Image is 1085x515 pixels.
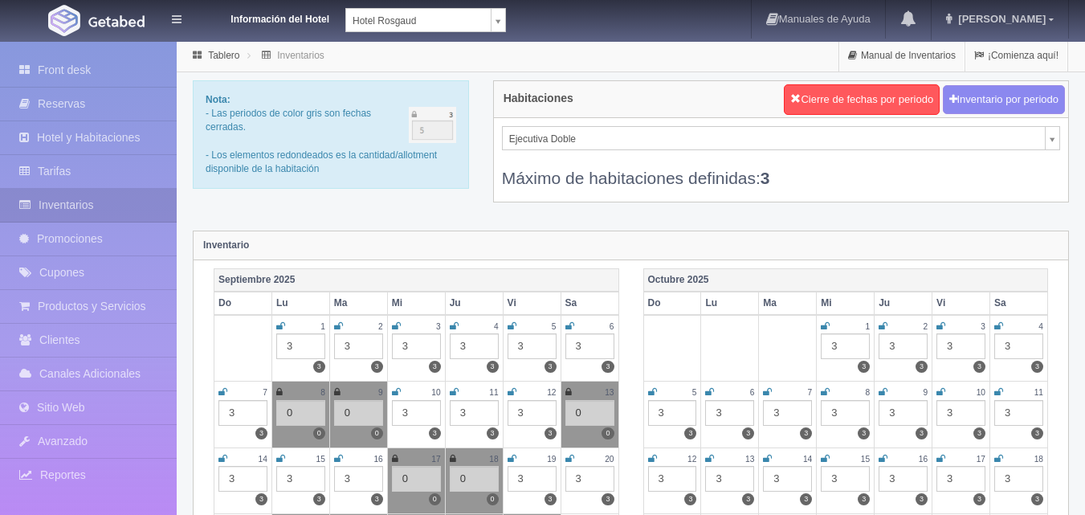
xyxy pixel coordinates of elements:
button: Cierre de fechas por periodo [784,84,940,115]
h4: Habitaciones [504,92,573,104]
div: 3 [218,466,267,492]
th: Vi [932,292,990,315]
div: 3 [334,466,383,492]
b: Nota: [206,94,230,105]
small: 10 [431,388,440,397]
small: 13 [745,455,754,464]
label: 3 [1031,427,1043,439]
small: 10 [977,388,985,397]
a: Manual de Inventarios [839,40,965,72]
th: Ma [759,292,817,315]
small: 3 [436,322,441,331]
label: 3 [602,493,614,505]
div: Máximo de habitaciones definidas: [502,150,1060,190]
small: 7 [263,388,267,397]
span: [PERSON_NAME] [954,13,1046,25]
small: 12 [687,455,696,464]
small: 8 [866,388,871,397]
div: 3 [994,400,1043,426]
small: 11 [489,388,498,397]
th: Sa [990,292,1048,315]
small: 5 [552,322,557,331]
div: 3 [508,466,557,492]
div: 3 [276,466,325,492]
dt: Información del Hotel [201,8,329,27]
div: 3 [276,333,325,359]
label: 3 [487,427,499,439]
small: 7 [808,388,813,397]
div: 3 [508,333,557,359]
span: Ejecutiva Doble [509,127,1038,151]
label: 0 [487,493,499,505]
small: 4 [1038,322,1043,331]
img: Getabed [88,15,145,27]
div: 3 [763,400,812,426]
label: 3 [800,427,812,439]
img: cutoff.png [409,107,456,143]
th: Sa [561,292,618,315]
small: 8 [320,388,325,397]
small: 2 [923,322,928,331]
label: 3 [973,361,985,373]
th: Octubre 2025 [643,268,1048,292]
small: 19 [547,455,556,464]
th: Septiembre 2025 [214,268,619,292]
label: 3 [545,493,557,505]
label: 0 [371,427,383,439]
small: 2 [378,322,383,331]
small: 16 [919,455,928,464]
label: 3 [371,361,383,373]
div: 3 [648,466,697,492]
label: 3 [1031,361,1043,373]
label: 0 [313,427,325,439]
div: 0 [565,400,614,426]
small: 17 [977,455,985,464]
div: 0 [276,400,325,426]
th: Ma [329,292,387,315]
div: 3 [994,333,1043,359]
small: 11 [1034,388,1043,397]
label: 3 [742,493,754,505]
th: Lu [271,292,329,315]
div: 3 [705,466,754,492]
div: 3 [450,333,499,359]
label: 0 [602,427,614,439]
small: 5 [692,388,697,397]
div: 0 [392,466,441,492]
label: 3 [255,493,267,505]
small: 14 [259,455,267,464]
small: 9 [378,388,383,397]
label: 3 [684,493,696,505]
div: 3 [705,400,754,426]
small: 12 [547,388,556,397]
small: 18 [489,455,498,464]
th: Lu [701,292,759,315]
div: 3 [565,466,614,492]
label: 3 [545,361,557,373]
small: 20 [605,455,614,464]
label: 3 [916,493,928,505]
label: 3 [916,361,928,373]
small: 3 [981,322,985,331]
th: Ju [445,292,503,315]
strong: Inventario [203,239,249,251]
th: Mi [817,292,875,315]
span: Hotel Rosgaud [353,9,484,33]
div: 3 [821,333,870,359]
th: Mi [387,292,445,315]
small: 13 [605,388,614,397]
div: 3 [648,400,697,426]
div: 3 [821,400,870,426]
div: 3 [218,400,267,426]
label: 3 [858,493,870,505]
small: 6 [750,388,755,397]
label: 3 [800,493,812,505]
label: 3 [684,427,696,439]
small: 6 [610,322,614,331]
label: 0 [429,493,441,505]
th: Do [214,292,272,315]
div: 3 [392,333,441,359]
div: 3 [936,400,985,426]
div: 3 [936,466,985,492]
b: 3 [761,169,770,187]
